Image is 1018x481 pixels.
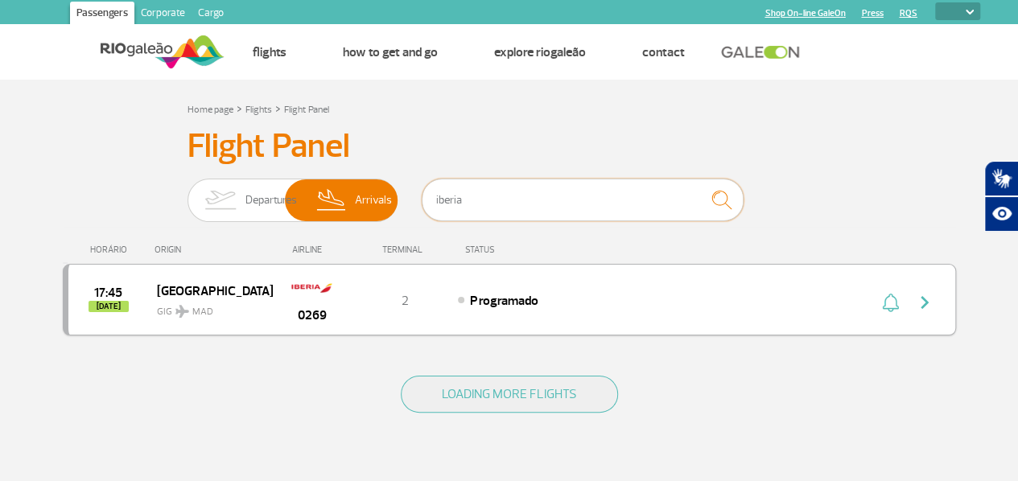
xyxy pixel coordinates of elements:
[188,104,233,116] a: Home page
[94,287,122,298] span: 2025-08-27 17:45:00
[899,8,917,18] a: RQS
[157,280,260,301] span: [GEOGRAPHIC_DATA]
[915,293,934,312] img: seta-direita-painel-voo.svg
[237,99,242,117] a: >
[984,161,1018,196] button: Abrir tradutor de língua de sinais.
[245,179,297,221] span: Departures
[195,179,245,221] img: slider-embarque
[68,245,155,255] div: HORÁRIO
[494,44,586,60] a: Explore RIOgaleão
[308,179,356,221] img: slider-desembarque
[89,301,129,312] span: [DATE]
[765,8,845,18] a: Shop On-line GaleOn
[422,179,744,221] input: Flight, city or airline
[352,245,457,255] div: TERMINAL
[155,245,272,255] div: ORIGIN
[401,376,618,413] button: LOADING MORE FLIGHTS
[175,305,189,318] img: destiny_airplane.svg
[272,245,352,255] div: AIRLINE
[298,306,327,325] span: 0269
[861,8,883,18] a: Press
[642,44,685,60] a: Contact
[192,2,230,27] a: Cargo
[457,245,588,255] div: STATUS
[192,305,213,319] span: MAD
[134,2,192,27] a: Corporate
[402,293,409,309] span: 2
[343,44,438,60] a: How to get and go
[284,104,329,116] a: Flight Panel
[275,99,281,117] a: >
[882,293,899,312] img: sino-painel-voo.svg
[70,2,134,27] a: Passengers
[245,104,272,116] a: Flights
[984,161,1018,232] div: Plugin de acessibilidade da Hand Talk.
[253,44,286,60] a: Flights
[984,196,1018,232] button: Abrir recursos assistivos.
[470,293,538,309] span: Programado
[188,126,831,166] h3: Flight Panel
[355,179,392,221] span: Arrivals
[157,296,260,319] span: GIG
